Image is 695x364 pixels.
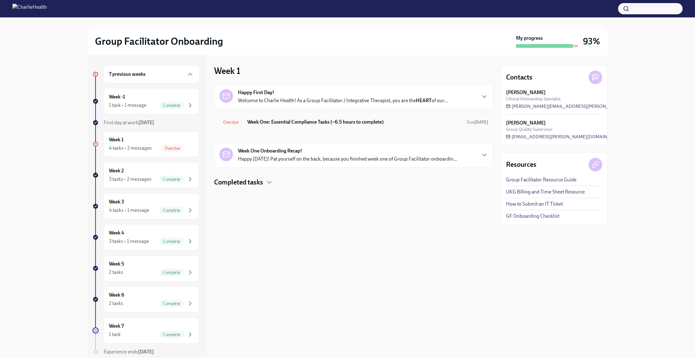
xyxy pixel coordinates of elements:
[92,317,199,344] a: Week 71 taskComplete
[109,230,124,236] h6: Week 4
[138,120,154,125] strong: [DATE]
[219,117,488,127] a: OverdueWeek One: Essential Compliance Tasks (~6.5 hours to complete)Due[DATE]
[159,103,184,108] span: Complete
[109,71,146,78] h6: 7 previous weeks
[506,134,625,140] a: [EMAIL_ADDRESS][PERSON_NAME][DOMAIN_NAME]
[506,89,546,96] strong: [PERSON_NAME]
[506,160,536,169] h4: Resources
[104,120,154,125] span: First day at work
[238,89,274,96] strong: Happy First Day!
[92,193,199,219] a: Week 34 tasks • 1 messageComplete
[109,323,124,330] h6: Week 7
[219,120,242,125] span: Overdue
[109,93,125,100] h6: Week -1
[467,119,488,125] span: July 28th, 2025 09:00
[92,131,199,157] a: Week 14 tasks • 2 messagesOverdue
[214,65,240,76] h3: Week 1
[238,97,448,104] p: Welcome to Charlie Health! As a Group Facilitator / Integrative Therapist, you are the of our...
[92,162,199,188] a: Week 23 tasks • 2 messagesComplete
[583,36,600,47] h3: 93%
[109,300,123,307] div: 2 tasks
[159,332,184,337] span: Complete
[109,102,146,109] div: 1 task • 1 message
[506,120,546,126] strong: [PERSON_NAME]
[161,146,184,151] span: Overdue
[109,136,123,143] h6: Week 1
[214,178,493,187] div: Completed tasks
[104,65,199,83] div: 7 previous weeks
[92,224,199,250] a: Week 43 tasks • 1 messageComplete
[109,167,124,174] h6: Week 2
[247,119,462,125] h6: Week One: Essential Compliance Tasks (~6.5 hours to complete)
[506,189,585,195] a: UKG Billing and Time Sheet Resource
[238,148,302,154] strong: Week One Onboarding Recap!
[92,255,199,281] a: Week 52 tasksComplete
[506,213,559,220] a: GF Onboarding Checklist
[159,177,184,182] span: Complete
[506,126,553,132] span: Group Quality Supervisor
[109,176,151,183] div: 3 tasks • 2 messages
[92,88,199,114] a: Week -11 task • 1 messageComplete
[159,208,184,213] span: Complete
[109,238,149,245] div: 3 tasks • 1 message
[506,176,576,183] a: Group Facilitator Resource Guide
[159,239,184,244] span: Complete
[104,349,154,355] span: Experience ends
[159,301,184,306] span: Complete
[238,156,457,162] p: Happy [DATE]! Pat yourself on the back, because you finished week one of Group Facilitator onboar...
[516,35,543,42] strong: My progress
[506,201,563,207] a: How to Submit an IT Ticket
[416,98,432,103] strong: HEART
[109,198,124,205] h6: Week 3
[138,349,154,355] strong: [DATE]
[159,270,184,275] span: Complete
[467,120,488,125] span: Due
[92,286,199,312] a: Week 62 tasksComplete
[109,145,152,152] div: 4 tasks • 2 messages
[12,4,47,14] img: CharlieHealth
[109,261,124,267] h6: Week 5
[506,103,661,109] a: [PERSON_NAME][EMAIL_ADDRESS][PERSON_NAME][DOMAIN_NAME]
[506,73,532,82] h4: Contacts
[109,331,121,338] div: 1 task
[109,269,123,276] div: 2 tasks
[95,35,223,48] h2: Group Facilitator Onboarding
[214,178,263,187] h4: Completed tasks
[474,120,488,125] strong: [DATE]
[109,207,149,214] div: 4 tasks • 1 message
[506,96,561,102] span: Clinical Onboarding Specialist
[92,119,199,126] a: First day at work[DATE]
[109,292,124,298] h6: Week 6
